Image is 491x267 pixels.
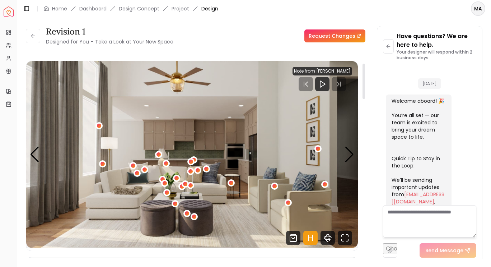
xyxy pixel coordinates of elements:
small: Designed for You – Take a Look at Your New Space [46,38,173,45]
svg: Fullscreen [338,231,352,245]
div: 2 / 6 [26,61,358,248]
a: Spacejoy [4,6,14,17]
nav: breadcrumb [43,5,218,12]
svg: Play [318,80,327,88]
a: Project [172,5,189,12]
li: Design Concept [119,5,159,12]
h3: Revision 1 [46,26,173,37]
p: Have questions? We are here to help. [397,32,476,49]
img: Spacejoy Logo [4,6,14,17]
a: Request Changes [304,29,365,42]
div: Note from [PERSON_NAME] [293,67,352,75]
div: Next slide [345,147,354,162]
p: Your designer will respond within 2 business days. [397,49,476,61]
a: Dashboard [79,5,107,12]
span: [DATE] [418,78,441,89]
img: Design Render 3 [26,61,358,248]
div: Previous slide [30,147,39,162]
span: Design [201,5,218,12]
span: MA [472,2,485,15]
a: [EMAIL_ADDRESS][DOMAIN_NAME] [392,191,444,205]
svg: Hotspots Toggle [303,231,318,245]
button: MA [471,1,485,16]
svg: Shop Products from this design [286,231,300,245]
svg: 360 View [321,231,335,245]
a: Home [52,5,67,12]
div: Carousel [26,61,358,248]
